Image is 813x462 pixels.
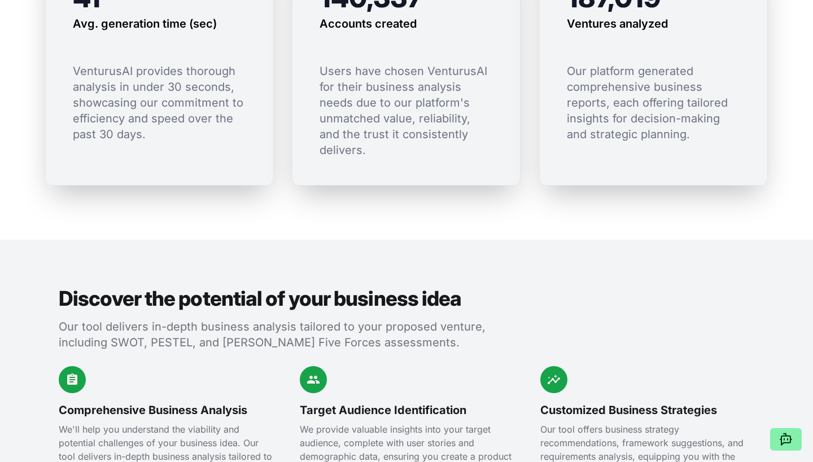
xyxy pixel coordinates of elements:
[567,63,740,142] p: Our platform generated comprehensive business reports, each offering tailored insights for decisi...
[73,63,246,142] p: VenturusAI provides thorough analysis in under 30 seconds, showcasing our commitment to efficienc...
[540,402,754,418] h3: Customized Business Strategies
[320,63,493,158] p: Users have chosen VenturusAI for their business analysis needs due to our platform's unmatched va...
[567,16,668,32] h3: Ventures analyzed
[59,287,492,310] h2: Discover the potential of your business idea
[59,319,492,350] p: Our tool delivers in-depth business analysis tailored to your proposed venture, including SWOT, P...
[320,16,417,32] h3: Accounts created
[73,16,217,32] h3: Avg. generation time (sec)
[300,402,514,418] h3: Target Audience Identification
[59,402,273,418] h3: Comprehensive Business Analysis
